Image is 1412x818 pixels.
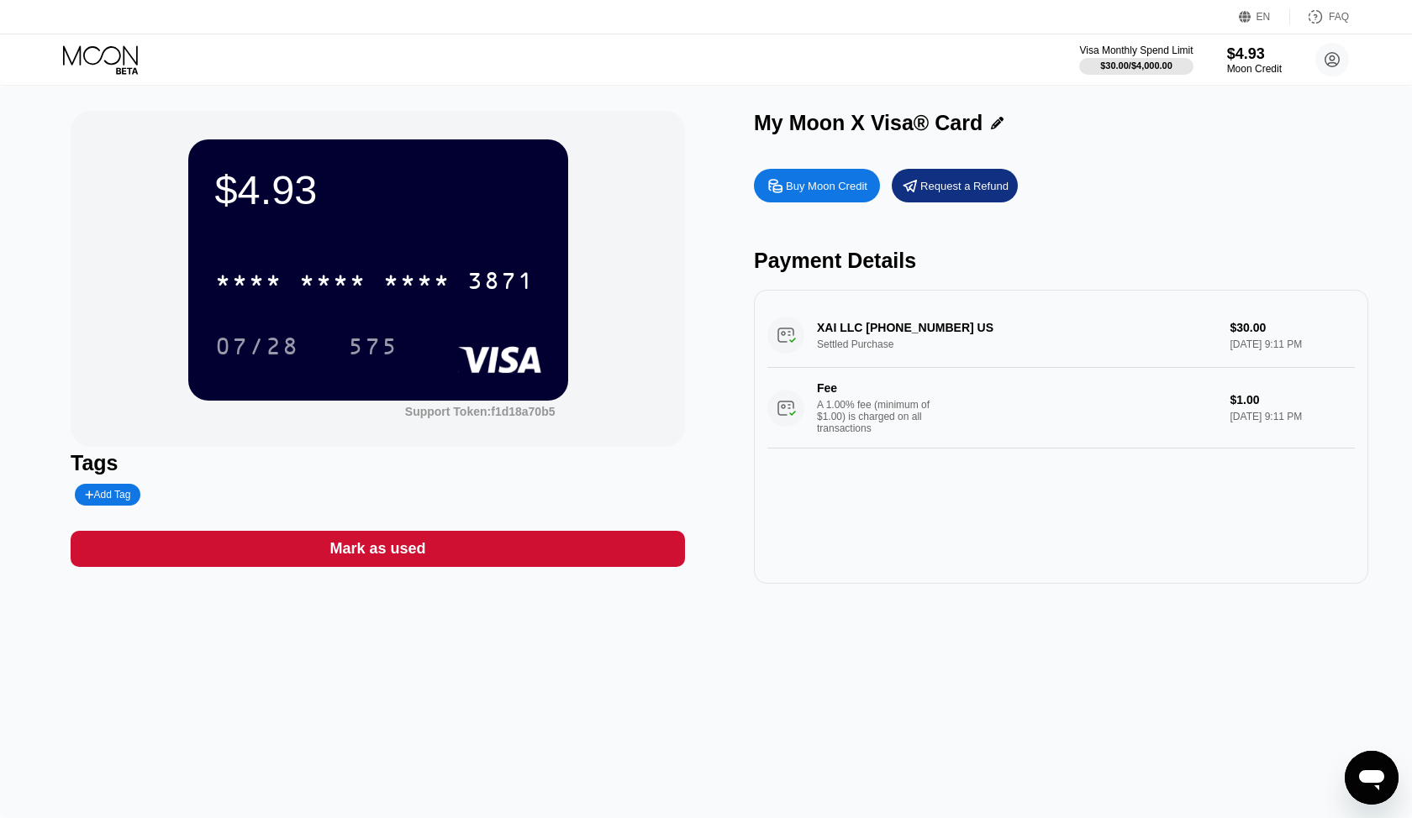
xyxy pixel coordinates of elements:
[1230,411,1355,422] div: [DATE] 9:11 PM
[1329,11,1349,23] div: FAQ
[892,169,1018,202] div: Request a Refund
[1227,45,1282,63] div: $4.93
[467,270,535,296] div: 3871
[329,539,425,558] div: Mark as used
[71,531,685,567] div: Mark as used
[405,405,556,418] div: Support Token: f1d18a70b5
[1227,45,1282,75] div: $4.93Moon Credit
[335,325,411,367] div: 575
[754,249,1368,273] div: Payment Details
[215,166,541,213] div: $4.93
[1345,751,1399,805] iframe: Кнопка запуска окна обмена сообщениями
[754,169,880,202] div: Buy Moon Credit
[1079,45,1193,75] div: Visa Monthly Spend Limit$30.00/$4,000.00
[1079,45,1193,56] div: Visa Monthly Spend Limit
[215,335,299,362] div: 07/28
[75,484,140,506] div: Add Tag
[1239,8,1290,25] div: EN
[1290,8,1349,25] div: FAQ
[71,451,685,475] div: Tags
[348,335,398,362] div: 575
[786,179,867,193] div: Buy Moon Credit
[817,381,935,395] div: Fee
[1257,11,1271,23] div: EN
[405,405,556,418] div: Support Token:f1d18a70b5
[767,368,1355,448] div: FeeA 1.00% fee (minimum of $1.00) is charged on all transactions$1.00[DATE] 9:11 PM
[85,489,130,501] div: Add Tag
[754,111,983,135] div: My Moon X Visa® Card
[1227,63,1282,75] div: Moon Credit
[920,179,1009,193] div: Request a Refund
[1100,60,1172,71] div: $30.00 / $4,000.00
[1230,393,1355,406] div: $1.00
[817,399,943,434] div: A 1.00% fee (minimum of $1.00) is charged on all transactions
[203,325,312,367] div: 07/28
